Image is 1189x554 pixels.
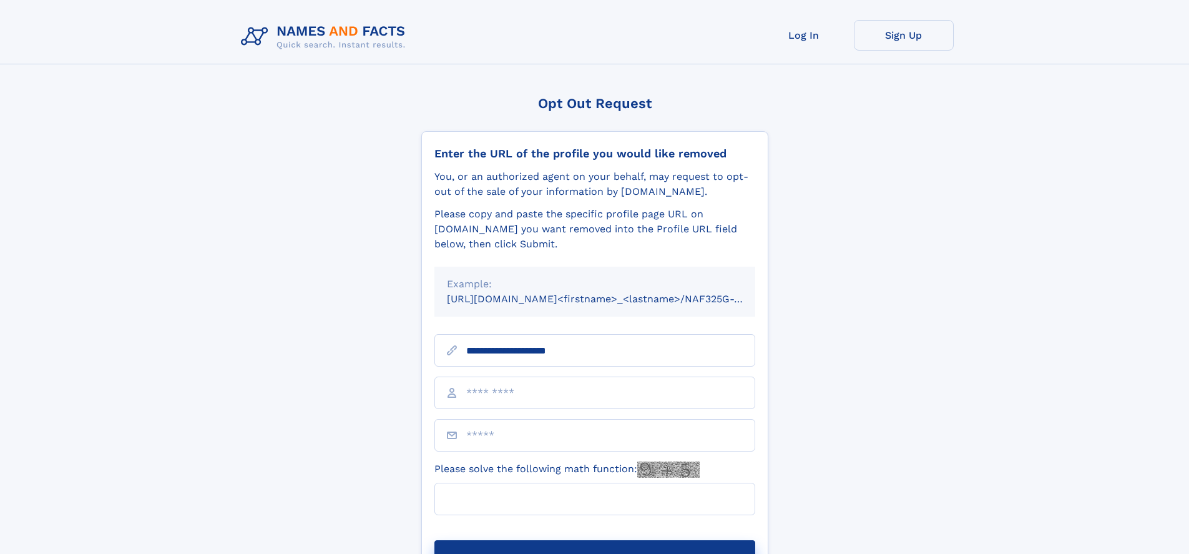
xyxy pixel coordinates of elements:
img: Logo Names and Facts [236,20,416,54]
div: Please copy and paste the specific profile page URL on [DOMAIN_NAME] you want removed into the Pr... [434,207,755,252]
a: Log In [754,20,854,51]
div: Example: [447,277,743,292]
div: You, or an authorized agent on your behalf, may request to opt-out of the sale of your informatio... [434,169,755,199]
label: Please solve the following math function: [434,462,700,478]
a: Sign Up [854,20,954,51]
div: Enter the URL of the profile you would like removed [434,147,755,161]
small: [URL][DOMAIN_NAME]<firstname>_<lastname>/NAF325G-xxxxxxxx [447,293,779,305]
div: Opt Out Request [421,96,768,111]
